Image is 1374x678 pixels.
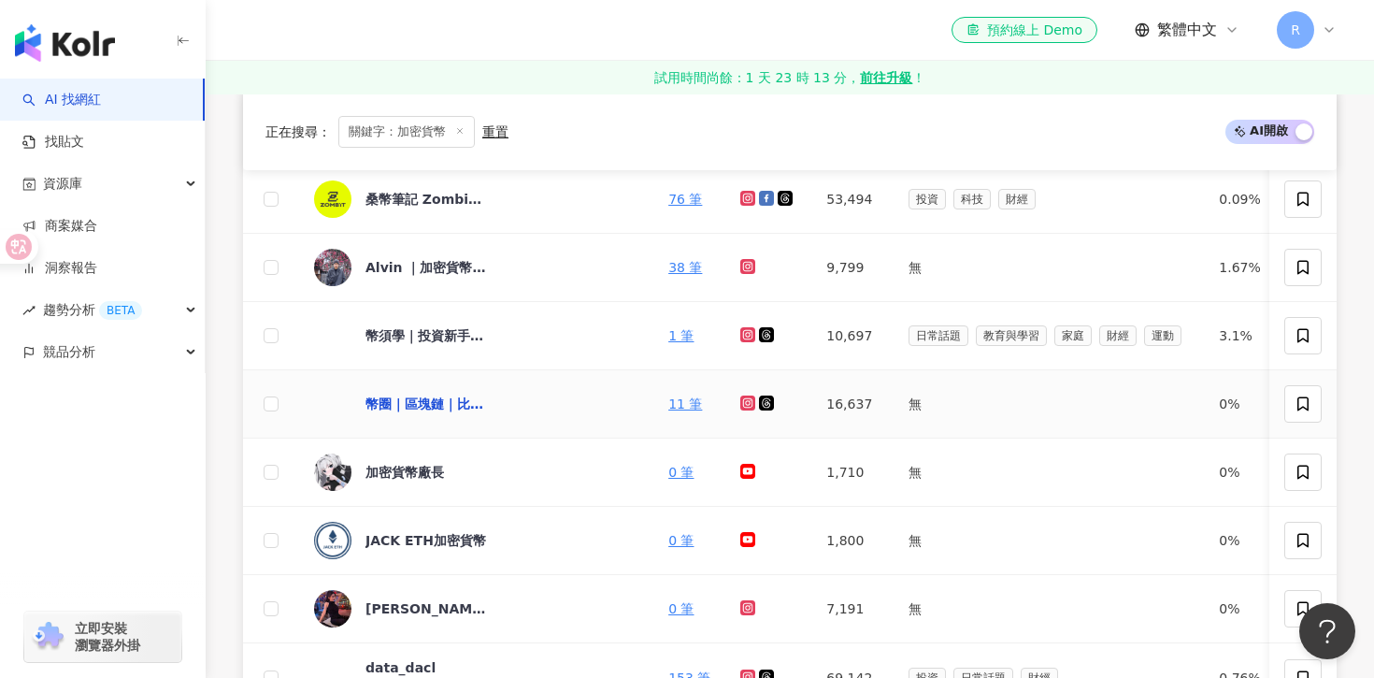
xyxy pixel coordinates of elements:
[314,180,351,218] img: KOL Avatar
[22,304,36,317] span: rise
[314,249,638,286] a: KOL AvatarAlvin ｜加密貨幣｜期貨｜外匯
[314,180,638,218] a: KOL Avatar桑幣筆記 Zombit ｜加密貨幣｜投資理財｜知識學習
[966,21,1082,39] div: 預約線上 Demo
[338,116,475,148] span: 關鍵字：加密貨幣
[909,462,1189,483] div: 無
[668,601,694,616] a: 0 筆
[314,385,351,423] img: KOL Avatar
[365,395,487,413] div: 幣圈｜區塊鏈｜比特幣｜合約｜加密貨幣分析師
[909,530,1189,551] div: 無
[43,331,95,373] span: 競品分析
[668,533,694,548] a: 0 筆
[22,217,97,236] a: 商案媒合
[860,68,912,87] strong: 前往升級
[99,301,142,320] div: BETA
[314,454,351,491] img: KOL Avatar
[953,189,991,209] span: 科技
[668,397,702,411] a: 11 筆
[314,522,638,559] a: KOL AvatarJACK ETH加密貨幣
[1299,603,1355,659] iframe: Help Scout Beacon - Open
[22,91,101,109] a: searchAI 找網紅
[811,575,894,643] td: 7,191
[22,259,97,278] a: 洞察報告
[24,612,181,662] a: chrome extension立即安裝 瀏覽器外掛
[30,622,66,652] img: chrome extension
[1219,257,1277,278] div: 1.67%
[668,260,702,275] a: 38 筆
[811,166,894,234] td: 53,494
[365,463,444,482] div: 加密貨幣廠長
[909,257,1189,278] div: 無
[668,192,702,207] a: 76 筆
[43,163,82,205] span: 資源庫
[668,465,694,480] a: 0 筆
[314,522,351,559] img: KOL Avatar
[811,507,894,575] td: 1,800
[998,189,1036,209] span: 財經
[811,439,894,507] td: 1,710
[1157,20,1217,40] span: 繁體中文
[314,249,351,286] img: KOL Avatar
[1219,599,1277,619] div: 0%
[909,189,946,209] span: 投資
[314,590,638,628] a: KOL Avatar[PERSON_NAME]🤍｜加密貨幣｜虛擬貨幣｜
[265,124,331,139] span: 正在搜尋 ：
[314,590,351,628] img: KOL Avatar
[75,620,140,654] span: 立即安裝 瀏覽器外掛
[43,289,142,331] span: 趨勢分析
[15,24,115,62] img: logo
[1219,530,1277,551] div: 0%
[811,234,894,302] td: 9,799
[909,394,1189,414] div: 無
[1219,462,1277,483] div: 0%
[314,385,638,423] a: KOL Avatar幣圈｜區塊鏈｜比特幣｜合約｜加密貨幣分析師
[811,370,894,439] td: 16,637
[482,124,508,139] div: 重置
[1291,20,1300,40] span: R
[1219,189,1277,209] div: 0.09%
[365,531,486,550] div: JACK ETH加密貨幣
[365,599,487,618] div: [PERSON_NAME]🤍｜加密貨幣｜虛擬貨幣｜
[909,599,1189,619] div: 無
[365,190,487,209] div: 桑幣筆記 Zombit ｜加密貨幣｜投資理財｜知識學習
[1219,394,1277,414] div: 0%
[206,61,1374,94] a: 試用時間尚餘：1 天 23 時 13 分，前往升級！
[365,258,487,277] div: Alvin ｜加密貨幣｜期貨｜外匯
[952,17,1097,43] a: 預約線上 Demo
[22,133,84,151] a: 找貼文
[365,658,436,677] div: data_dacl
[314,454,638,491] a: KOL Avatar加密貨幣廠長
